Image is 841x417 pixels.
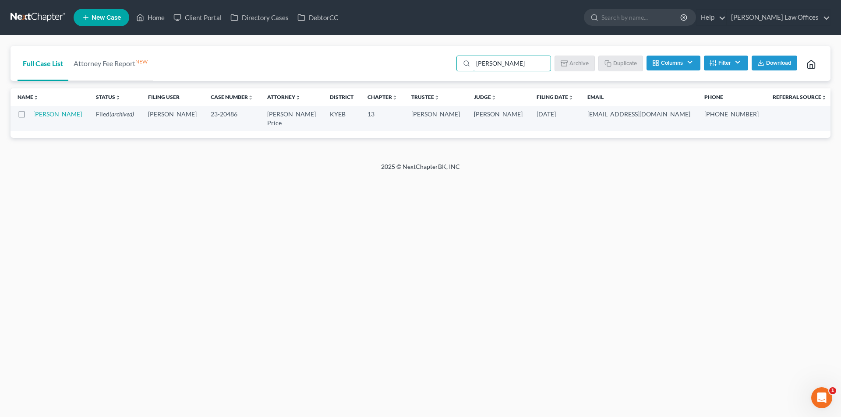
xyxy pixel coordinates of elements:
td: 13 [360,106,404,131]
span: New Case [92,14,121,21]
a: Judgeunfold_more [474,94,496,100]
td: [PERSON_NAME] [141,106,204,131]
a: Help [696,10,726,25]
td: 23-20486 [204,106,260,131]
td: [PERSON_NAME] Price [260,106,323,131]
a: Attorney Fee ReportNEW [68,46,153,81]
td: [DATE] [530,106,580,131]
input: Search by name... [601,9,682,25]
input: Search by name... [473,56,551,71]
th: Filing User [141,88,204,106]
a: Filing Dateunfold_more [537,94,573,100]
i: unfold_more [392,95,397,100]
i: unfold_more [248,95,253,100]
td: Filed [89,106,141,131]
a: DebtorCC [293,10,343,25]
a: Trusteeunfold_more [411,94,439,100]
a: Statusunfold_more [96,94,120,100]
td: [PERSON_NAME] [404,106,467,131]
a: Case Numberunfold_more [211,94,253,100]
i: unfold_more [115,95,120,100]
a: [PERSON_NAME] Law Offices [727,10,830,25]
a: Directory Cases [226,10,293,25]
button: Columns [647,56,700,70]
span: (archived) [110,110,134,118]
i: unfold_more [491,95,496,100]
a: Nameunfold_more [18,94,39,100]
a: [PERSON_NAME] [33,110,82,118]
div: 2025 © NextChapterBK, INC [171,162,670,178]
pre: [EMAIL_ADDRESS][DOMAIN_NAME] [587,110,690,119]
td: [PERSON_NAME] [467,106,530,131]
i: unfold_more [33,95,39,100]
span: Download [766,60,792,67]
a: Referral Sourceunfold_more [773,94,827,100]
a: Attorneyunfold_more [267,94,300,100]
i: unfold_more [295,95,300,100]
a: Client Portal [169,10,226,25]
iframe: Intercom live chat [811,387,832,408]
a: Chapterunfold_more [367,94,397,100]
i: unfold_more [434,95,439,100]
button: Download [752,56,797,70]
i: unfold_more [821,95,827,100]
i: unfold_more [568,95,573,100]
span: 1 [829,387,836,394]
button: Filter [704,56,748,70]
sup: NEW [135,58,148,65]
th: Phone [697,88,766,106]
th: District [323,88,360,106]
th: Email [580,88,697,106]
a: Full Case List [18,46,68,81]
pre: [PHONE_NUMBER] [704,110,759,119]
a: Home [132,10,169,25]
td: KYEB [323,106,360,131]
